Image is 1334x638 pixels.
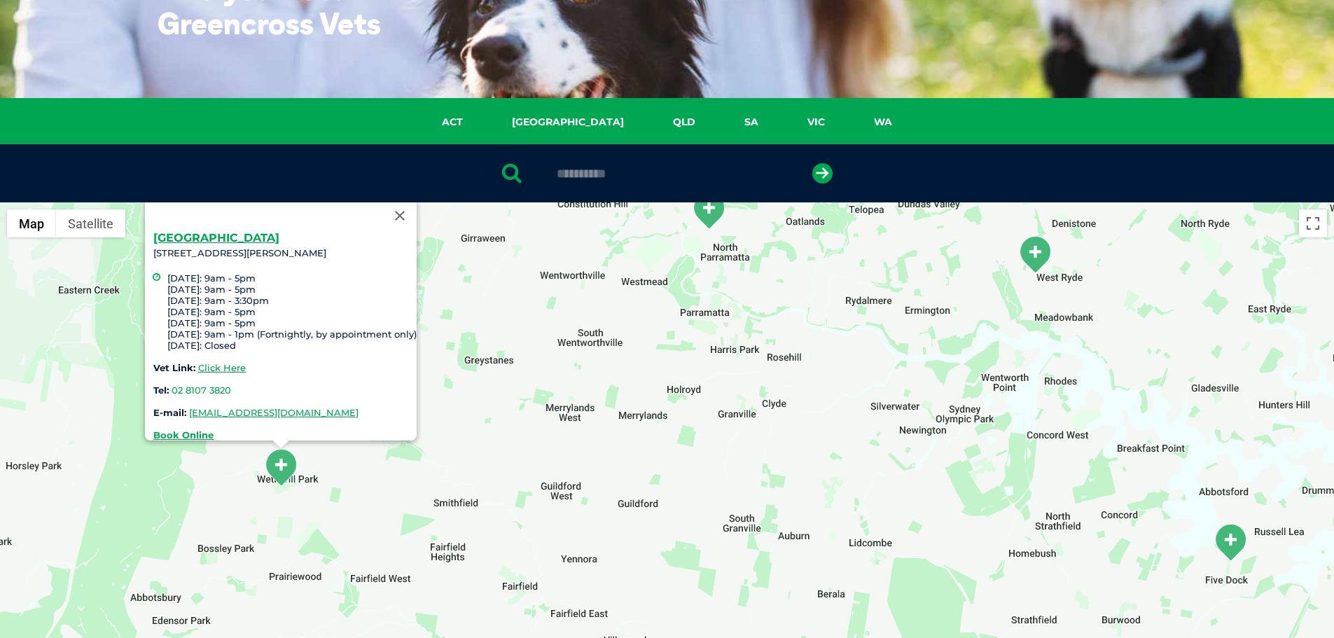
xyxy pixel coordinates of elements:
[487,114,648,130] a: [GEOGRAPHIC_DATA]
[167,272,417,351] li: [DATE]: 9am - 5pm [DATE]: 9am - 5pm [DATE]: 9am - 3:30pm [DATE]: 9am - 5pm [DATE]: 9am - 5pm [DAT...
[691,191,726,230] div: North Parramatta
[417,114,487,130] a: ACT
[1299,209,1327,237] button: Toggle fullscreen view
[783,114,849,130] a: VIC
[648,114,720,130] a: QLD
[849,114,917,130] a: WA
[383,199,417,233] button: Close
[56,209,125,237] button: Show satellite imagery
[1213,523,1248,562] div: Five Dock
[7,209,56,237] button: Show street map
[172,384,231,396] a: 02 8107 3820
[1017,235,1052,274] div: West Ryde Veterinary Clinic
[153,362,195,373] strong: Vet Link:
[153,384,169,396] strong: Tel:
[153,429,214,441] a: Book Online
[720,114,783,130] a: SA
[198,362,246,373] a: Click Here
[153,231,279,244] a: [GEOGRAPHIC_DATA]
[153,233,417,441] div: [STREET_ADDRESS][PERSON_NAME]
[189,407,359,418] a: [EMAIL_ADDRESS][DOMAIN_NAME]
[153,407,186,418] strong: E-mail:
[263,448,298,487] div: Wetherill Park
